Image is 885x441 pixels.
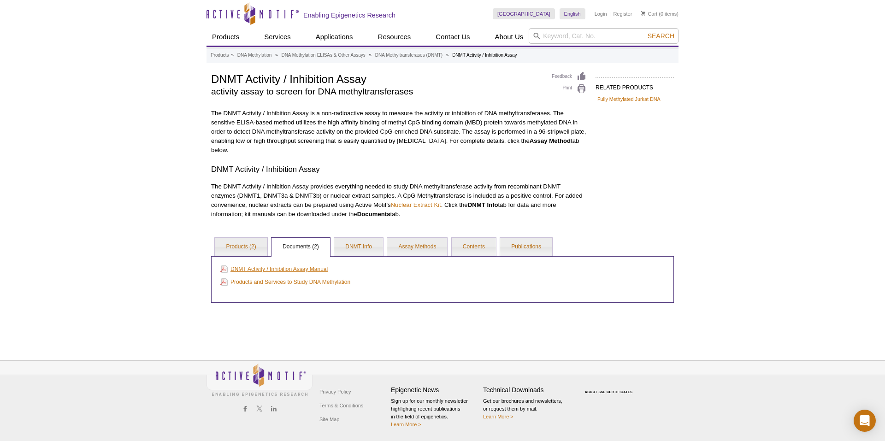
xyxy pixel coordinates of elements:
div: Open Intercom Messenger [854,410,876,432]
li: | [609,8,611,19]
h4: Epigenetic News [391,386,478,394]
a: Applications [310,28,359,46]
a: Services [259,28,296,46]
li: » [446,53,449,58]
a: ABOUT SSL CERTIFICATES [585,390,633,394]
a: Login [595,11,607,17]
a: Assay Methods [387,238,447,256]
li: DNMT Activity / Inhibition Assay [452,53,517,58]
li: » [231,53,234,58]
strong: DNMT Info [468,201,498,208]
button: Search [645,32,677,40]
a: Nuclear Extract Kit [391,201,441,208]
h1: DNMT Activity / Inhibition Assay [211,71,543,85]
img: Your Cart [641,11,645,16]
h2: RELATED PRODUCTS [596,77,674,94]
a: Contact Us [430,28,475,46]
a: [GEOGRAPHIC_DATA] [493,8,555,19]
a: Products [211,51,229,59]
a: Products and Services to Study DNA Methylation [220,277,350,287]
a: Documents (2) [271,238,330,256]
a: English [560,8,585,19]
li: (0 items) [641,8,678,19]
a: Feedback [552,71,586,82]
a: Cart [641,11,657,17]
li: » [275,53,278,58]
a: Fully Methylated Jurkat DNA [597,95,661,103]
a: Resources [372,28,417,46]
img: Active Motif, [206,361,313,398]
a: Privacy Policy [317,385,353,399]
p: Get our brochures and newsletters, or request them by mail. [483,397,571,421]
a: Register [613,11,632,17]
a: Products (2) [215,238,267,256]
a: About Us [490,28,529,46]
a: Learn More > [483,414,513,419]
input: Keyword, Cat. No. [529,28,678,44]
a: DNA Methyltransferases (DNMT) [375,51,442,59]
a: Contents [452,238,496,256]
p: The DNMT Activity / Inhibition Assay is a non-radioactive assay to measure the activity or inhibi... [211,109,586,155]
p: Sign up for our monthly newsletter highlighting recent publications in the field of epigenetics. [391,397,478,429]
a: Terms & Conditions [317,399,366,412]
table: Click to Verify - This site chose Symantec SSL for secure e-commerce and confidential communicati... [575,377,644,397]
a: DNMT Activity / Inhibition Assay Manual [220,264,328,274]
a: Products [206,28,245,46]
h2: activity assay to screen for DNA methyltransferases [211,88,543,96]
a: Learn More > [391,422,421,427]
h3: DNMT Activity / Inhibition Assay [211,164,586,175]
p: The DNMT Activity / Inhibition Assay provides everything needed to study DNA methyltransferase ac... [211,182,586,219]
strong: Assay Method [530,137,571,144]
strong: Documents [357,211,390,218]
a: Publications [500,238,552,256]
a: DNMT Info [334,238,383,256]
a: Site Map [317,412,342,426]
a: DNA Methylation [237,51,271,59]
span: Search [648,32,674,40]
a: Print [552,84,586,94]
h2: Enabling Epigenetics Research [303,11,395,19]
li: » [369,53,372,58]
a: DNA Methylation ELISAs & Other Assays [281,51,365,59]
h4: Technical Downloads [483,386,571,394]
